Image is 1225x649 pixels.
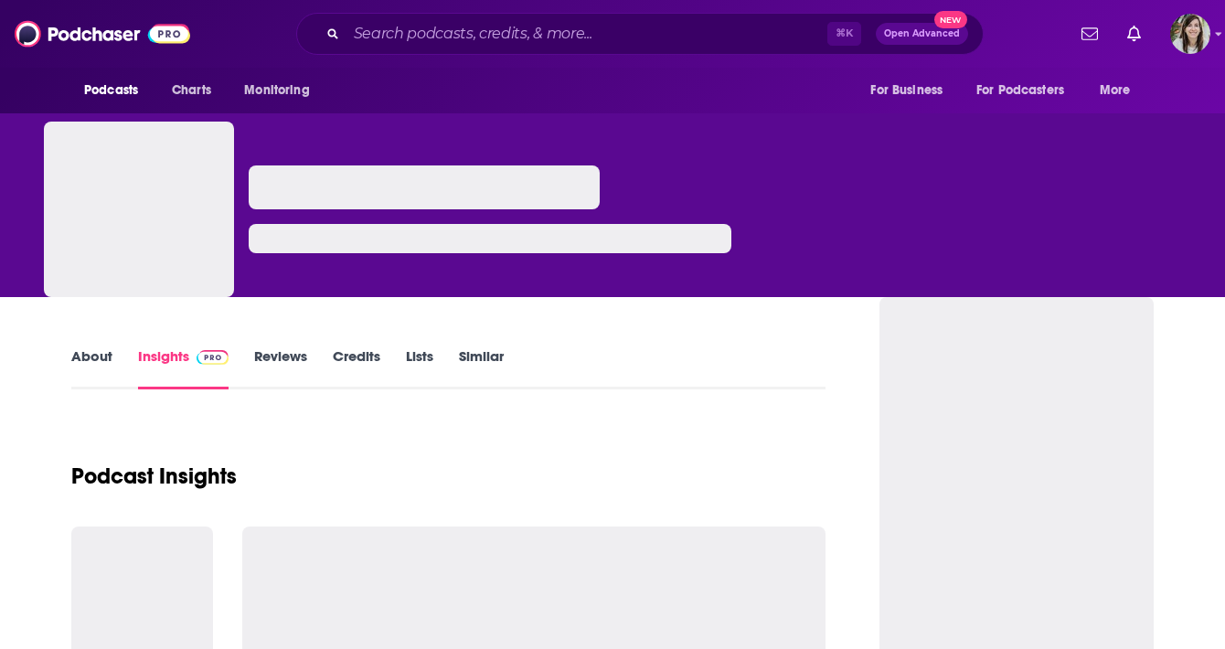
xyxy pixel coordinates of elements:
a: Show notifications dropdown [1074,18,1105,49]
a: Similar [459,347,504,389]
input: Search podcasts, credits, & more... [346,19,827,48]
button: open menu [71,73,162,108]
img: User Profile [1170,14,1210,54]
span: New [934,11,967,28]
span: Open Advanced [884,29,960,38]
a: Lists [406,347,433,389]
button: open menu [1087,73,1154,108]
button: Open AdvancedNew [876,23,968,45]
a: Credits [333,347,380,389]
span: Monitoring [244,78,309,103]
span: For Business [870,78,943,103]
div: Search podcasts, credits, & more... [296,13,984,55]
button: Show profile menu [1170,14,1210,54]
span: ⌘ K [827,22,861,46]
a: Reviews [254,347,307,389]
a: Show notifications dropdown [1120,18,1148,49]
span: For Podcasters [976,78,1064,103]
a: Charts [160,73,222,108]
span: Podcasts [84,78,138,103]
button: open menu [857,73,965,108]
a: About [71,347,112,389]
span: Charts [172,78,211,103]
a: InsightsPodchaser Pro [138,347,229,389]
img: Podchaser - Follow, Share and Rate Podcasts [15,16,190,51]
button: open menu [231,73,333,108]
span: More [1100,78,1131,103]
span: Logged in as devinandrade [1170,14,1210,54]
h1: Podcast Insights [71,463,237,490]
button: open menu [964,73,1091,108]
img: Podchaser Pro [197,350,229,365]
